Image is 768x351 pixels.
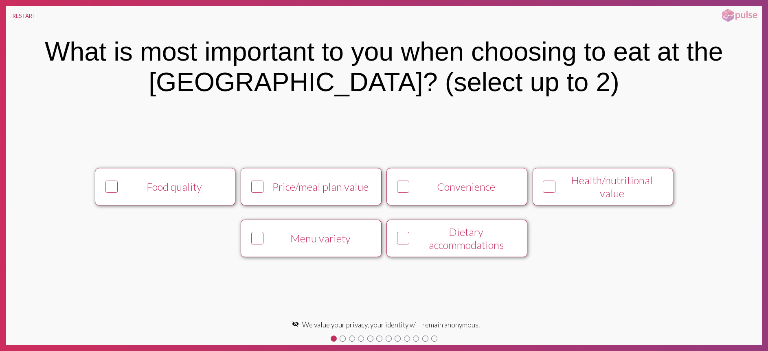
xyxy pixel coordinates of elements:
img: pulsehorizontalsmall.png [719,8,760,23]
button: Menu variety [241,220,381,257]
button: RESTART [6,6,42,26]
div: Dietary accommodations [413,225,520,251]
button: Health/nutritional value [533,168,673,205]
button: Food quality [95,168,235,205]
div: Menu variety [267,232,374,245]
button: Price/meal plan value [241,168,381,205]
button: Dietary accommodations [386,220,527,257]
span: We value your privacy, your identity will remain anonymous. [302,320,480,329]
mat-icon: visibility_off [292,320,299,327]
div: Health/nutritional value [558,174,665,200]
div: Convenience [413,180,520,193]
button: Convenience [386,168,527,205]
div: Price/meal plan value [267,180,374,193]
div: Food quality [121,180,228,193]
div: What is most important to you when choosing to eat at the [GEOGRAPHIC_DATA]? (select up to 2) [17,36,751,97]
